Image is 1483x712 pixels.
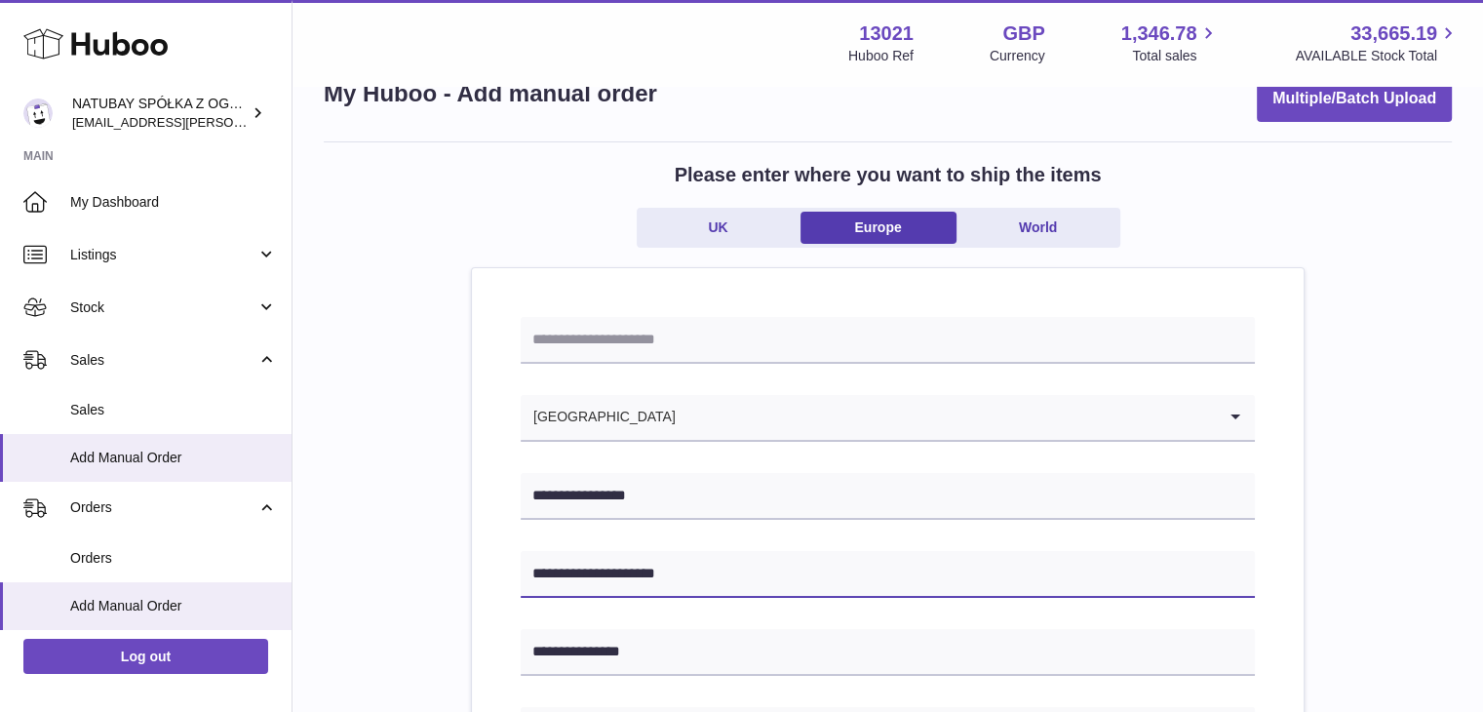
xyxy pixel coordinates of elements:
span: Total sales [1132,47,1219,65]
button: Multiple/Batch Upload [1257,76,1452,122]
h2: Please enter where you want to ship the items [675,162,1102,188]
span: Orders [70,549,277,568]
div: NATUBAY SPÓŁKA Z OGRANICZONĄ ODPOWIEDZIALNOŚCIĄ [72,95,248,132]
span: Listings [70,246,256,264]
span: Stock [70,298,256,317]
span: 33,665.19 [1350,20,1437,47]
span: [GEOGRAPHIC_DATA] [521,395,677,440]
span: Sales [70,401,277,419]
span: [EMAIL_ADDRESS][PERSON_NAME][DOMAIN_NAME] [72,114,391,130]
div: Search for option [521,395,1255,442]
span: Sales [70,351,256,370]
strong: 13021 [859,20,914,47]
div: Currency [990,47,1045,65]
a: World [960,212,1116,244]
a: 1,346.78 Total sales [1121,20,1220,65]
a: 33,665.19 AVAILABLE Stock Total [1295,20,1460,65]
div: Huboo Ref [848,47,914,65]
img: kacper.antkowski@natubay.pl [23,99,53,128]
h1: My Huboo - Add manual order [324,78,657,109]
a: UK [641,212,797,244]
span: Orders [70,498,256,517]
a: Log out [23,639,268,674]
span: Add Manual Order [70,449,277,467]
span: My Dashboard [70,193,277,212]
span: AVAILABLE Stock Total [1295,47,1460,65]
input: Search for option [677,395,1216,440]
a: Europe [800,212,956,244]
span: Add Manual Order [70,597,277,615]
span: 1,346.78 [1121,20,1197,47]
strong: GBP [1002,20,1044,47]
